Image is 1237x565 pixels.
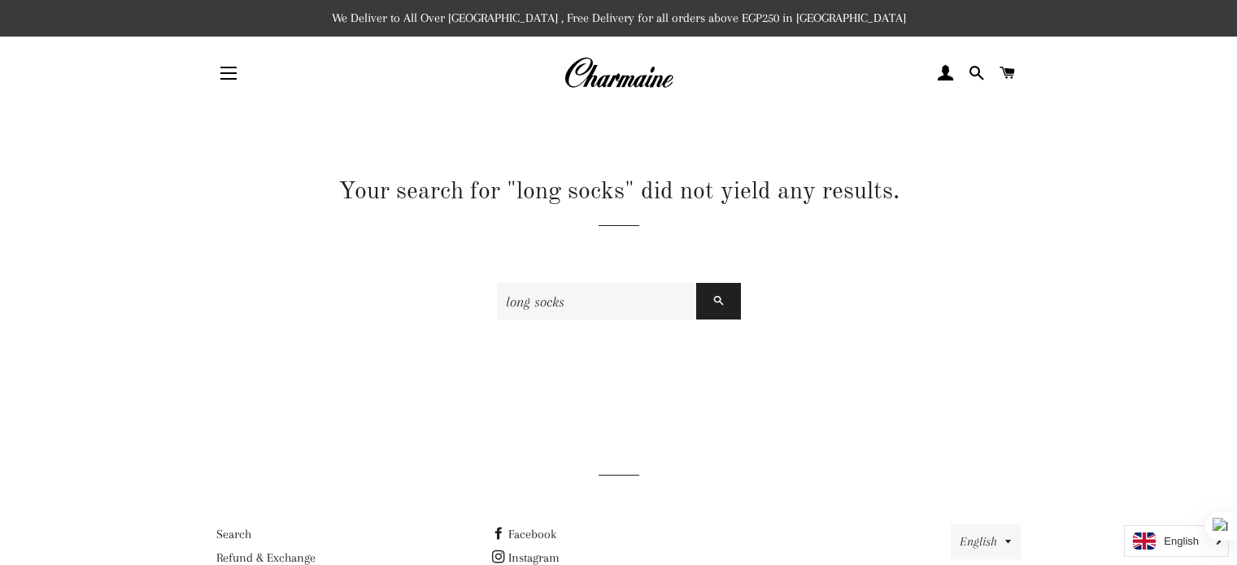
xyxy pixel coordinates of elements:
button: English [951,524,1021,559]
i: English [1164,536,1199,546]
input: Search our store [497,283,696,319]
img: Charmaine Egypt [564,55,673,91]
a: Refund & Exchange [216,550,316,565]
a: Search [216,527,251,541]
h1: Your search for "long socks" did not yield any results. [216,175,1021,209]
a: Instagram [492,550,560,565]
a: Facebook [492,527,556,541]
a: English [1133,532,1220,550]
